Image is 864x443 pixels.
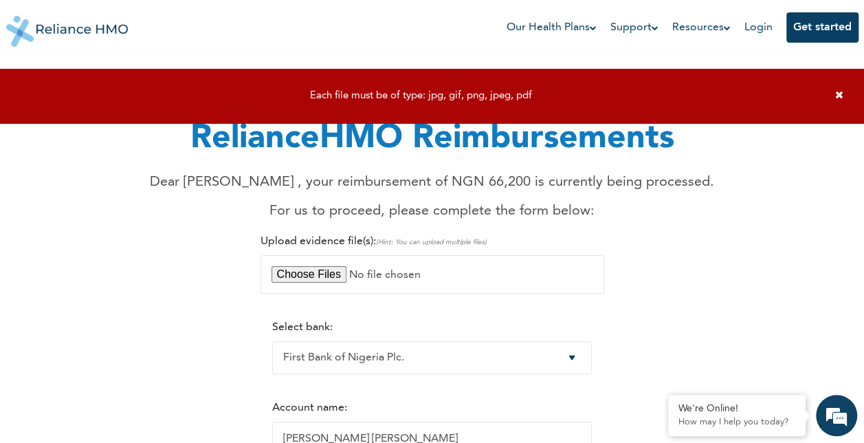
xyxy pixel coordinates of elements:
p: Dear [PERSON_NAME] , your reimbursement of NGN 66,200 is currently being processed. [150,172,714,193]
span: Conversation [7,396,135,405]
a: Resources [672,19,731,36]
a: Login [744,22,773,33]
span: We're online! [80,147,190,286]
textarea: Type your message and hit 'Enter' [7,323,262,371]
label: Account name: [272,402,347,413]
h1: RelianceHMO Reimbursements [150,114,714,164]
label: Select bank: [272,322,333,333]
div: Each file must be of type: jpg, gif, png, jpeg, pdf [14,90,828,102]
span: (Hint: You can upload multiple files) [376,239,487,246]
a: Our Health Plans [507,19,597,36]
label: Upload evidence file(s): [261,236,487,247]
a: Support [610,19,658,36]
div: We're Online! [678,403,795,415]
div: Minimize live chat window [225,7,258,40]
div: FAQs [135,371,263,414]
p: For us to proceed, please complete the form below: [150,201,714,221]
p: How may I help you today? [678,417,795,428]
img: Reliance HMO's Logo [6,6,129,47]
div: Chat with us now [71,77,231,95]
img: d_794563401_company_1708531726252_794563401 [25,69,56,103]
button: Get started [786,12,859,43]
